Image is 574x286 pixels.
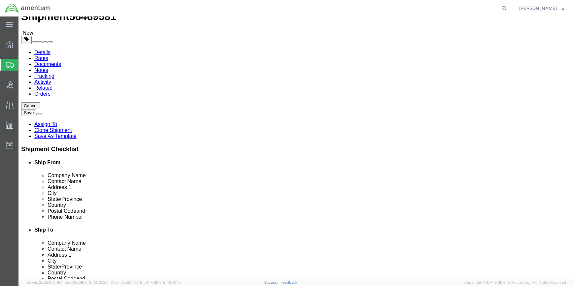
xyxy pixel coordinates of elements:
[280,280,297,284] a: Feedback
[5,3,50,13] img: logo
[155,280,181,284] span: [DATE] 10:40:19
[26,280,108,284] span: Server: 2025.16.0-9544af67660
[81,280,108,284] span: [DATE] 10:42:29
[18,16,574,279] iframe: FS Legacy Container
[264,280,281,284] a: Support
[111,280,181,284] span: Client: 2025.16.0-8fc0770
[464,280,566,285] span: Copyright © [DATE]-[DATE] Agistix Inc., All Rights Reserved
[519,5,557,12] span: Donald Frederiksen
[519,4,565,12] button: [PERSON_NAME]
